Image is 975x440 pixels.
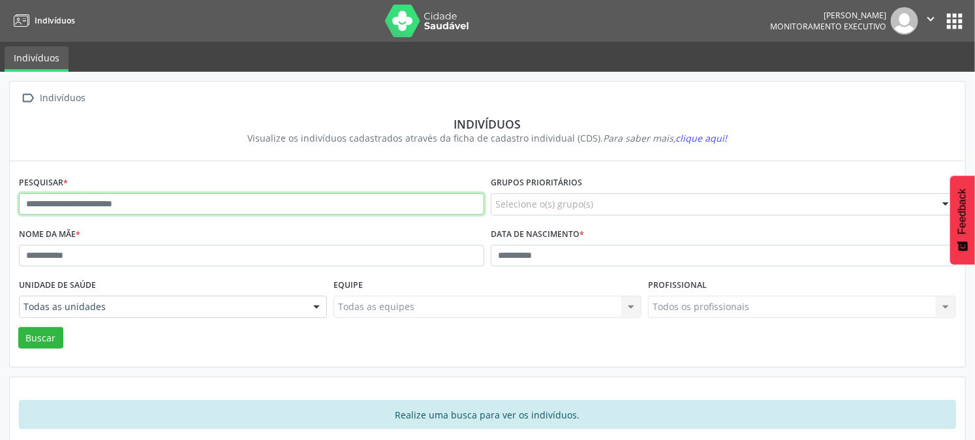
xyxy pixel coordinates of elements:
i: Para saber mais, [604,132,728,144]
span: Feedback [957,189,968,234]
span: clique aqui! [676,132,728,144]
i:  [923,12,938,26]
button:  [918,7,943,35]
div: Visualize os indivíduos cadastrados através da ficha de cadastro individual (CDS). [28,131,947,145]
span: Todas as unidades [23,300,300,313]
div: Realize uma busca para ver os indivíduos. [19,400,956,429]
label: Data de nascimento [491,225,584,245]
div: Indivíduos [28,117,947,131]
span: Selecione o(s) grupo(s) [495,197,593,211]
label: Pesquisar [19,173,68,193]
label: Grupos prioritários [491,173,582,193]
a: Indivíduos [9,10,75,31]
img: img [891,7,918,35]
label: Equipe [333,275,363,296]
i:  [19,89,38,108]
a: Indivíduos [5,46,69,72]
label: Nome da mãe [19,225,80,245]
button: apps [943,10,966,33]
div: [PERSON_NAME] [770,10,886,21]
label: Unidade de saúde [19,275,96,296]
label: Profissional [648,275,707,296]
div: Indivíduos [38,89,88,108]
button: Buscar [18,327,63,349]
button: Feedback - Mostrar pesquisa [950,176,975,264]
span: Indivíduos [35,15,75,26]
a:  Indivíduos [19,89,88,108]
span: Monitoramento Executivo [770,21,886,32]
